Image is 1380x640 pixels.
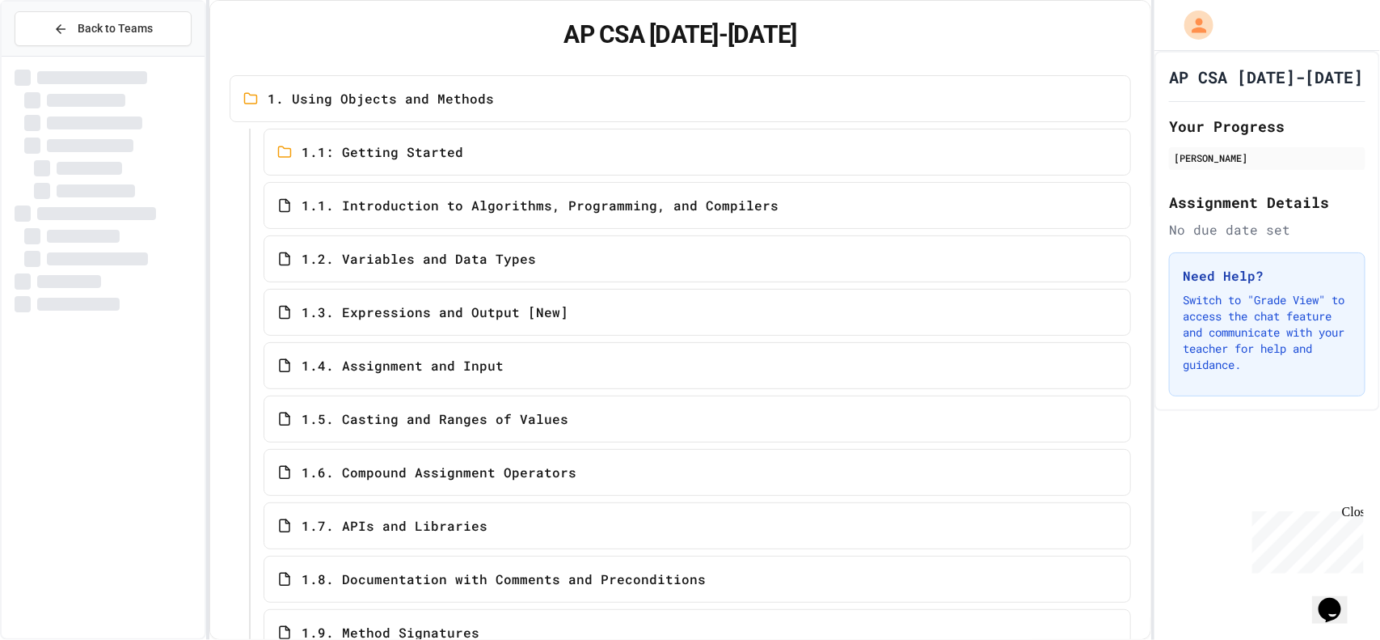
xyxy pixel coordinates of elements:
span: 1. Using Objects and Methods [268,89,494,108]
a: 1.6. Compound Assignment Operators [264,449,1132,496]
a: 1.4. Assignment and Input [264,342,1132,389]
a: 1.7. APIs and Libraries [264,502,1132,549]
div: Chat with us now!Close [6,6,112,103]
iframe: chat widget [1312,575,1364,624]
span: 1.2. Variables and Data Types [302,249,536,269]
span: 1.5. Casting and Ranges of Values [302,409,568,429]
div: My Account [1167,6,1218,44]
span: 1.4. Assignment and Input [302,356,504,375]
span: 1.7. APIs and Libraries [302,516,487,536]
h2: Assignment Details [1169,191,1365,214]
div: [PERSON_NAME] [1174,150,1361,165]
h3: Need Help? [1183,266,1352,286]
a: 1.5. Casting and Ranges of Values [264,396,1132,443]
span: 1.1: Getting Started [302,142,463,162]
a: 1.3. Expressions and Output [New] [264,289,1132,336]
a: 1.2. Variables and Data Types [264,235,1132,282]
button: Back to Teams [15,11,192,46]
iframe: chat widget [1246,505,1364,574]
span: 1.8. Documentation with Comments and Preconditions [302,570,706,589]
h1: AP CSA [DATE]-[DATE] [230,20,1132,49]
span: 1.3. Expressions and Output [New] [302,303,568,322]
span: 1.6. Compound Assignment Operators [302,463,576,482]
a: 1.8. Documentation with Comments and Preconditions [264,556,1132,603]
span: Back to Teams [78,20,153,37]
div: No due date set [1169,220,1365,239]
span: 1.1. Introduction to Algorithms, Programming, and Compilers [302,196,779,215]
p: Switch to "Grade View" to access the chat feature and communicate with your teacher for help and ... [1183,292,1352,373]
h2: Your Progress [1169,115,1365,138]
a: 1.1. Introduction to Algorithms, Programming, and Compilers [264,182,1132,229]
h1: AP CSA [DATE]-[DATE] [1169,66,1363,88]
